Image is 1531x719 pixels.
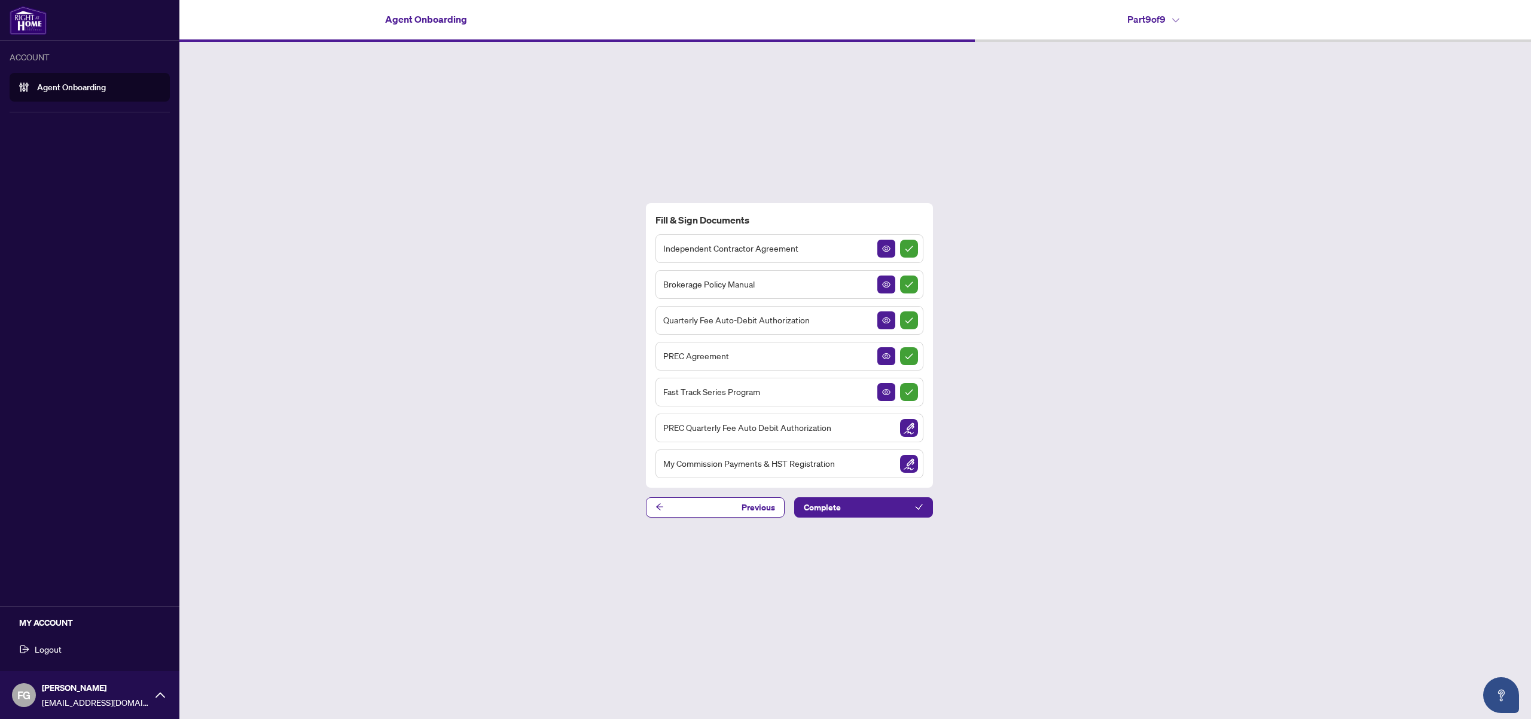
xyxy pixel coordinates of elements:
[1483,677,1519,713] button: Open asap
[804,498,841,517] span: Complete
[35,640,62,659] span: Logout
[663,385,760,399] span: Fast Track Series Program
[42,696,150,709] span: [EMAIL_ADDRESS][DOMAIN_NAME]
[882,388,890,396] span: View Document
[915,503,923,511] span: check
[882,352,890,360] span: View Document
[1127,12,1179,26] h4: Part 9 of 9
[663,349,729,363] span: PREC Agreement
[385,12,467,26] h4: Agent Onboarding
[882,316,890,325] span: View Document
[663,421,831,435] span: PREC Quarterly Fee Auto Debit Authorization
[655,503,664,511] span: arrow-left
[663,313,810,327] span: Quarterly Fee Auto-Debit Authorization
[655,213,923,227] h4: Fill & Sign Documents
[900,383,918,401] img: Sign Completed
[10,50,170,63] div: ACCOUNT
[794,497,933,518] button: Complete
[900,276,918,293] img: Sign Completed
[10,639,170,659] button: Logout
[663,241,798,255] span: Independent Contractor Agreement
[37,82,106,93] a: Agent Onboarding
[10,6,47,35] img: logo
[882,280,890,289] span: View Document
[663,457,835,470] span: My Commission Payments & HST Registration
[646,497,785,518] button: Previous
[900,347,918,365] img: Sign Completed
[42,681,150,694] span: [PERSON_NAME]
[882,244,890,253] span: View Document
[742,498,775,517] span: Previous
[900,419,918,437] img: Sign Document
[19,616,170,629] h5: MY ACCOUNT
[900,455,918,473] img: Sign Document
[663,277,755,291] span: Brokerage Policy Manual
[900,311,918,329] img: Sign Completed
[900,240,918,258] img: Sign Completed
[17,687,31,703] span: FG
